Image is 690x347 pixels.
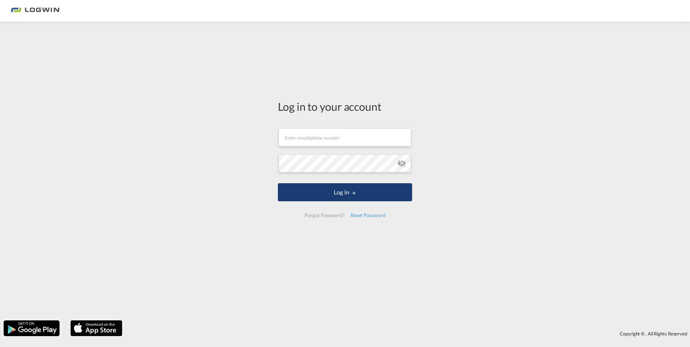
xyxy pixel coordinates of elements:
input: Enter email/phone number [279,128,411,146]
div: Log in to your account [278,99,412,114]
img: bc73a0e0d8c111efacd525e4c8ad7d32.png [11,3,60,19]
img: google.png [3,320,60,337]
div: Forgot Password? [302,209,347,222]
img: apple.png [70,320,123,337]
button: LOGIN [278,183,412,201]
div: Copyright © . All Rights Reserved [126,328,690,340]
md-icon: icon-eye-off [397,159,406,168]
div: Reset Password [348,209,388,222]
